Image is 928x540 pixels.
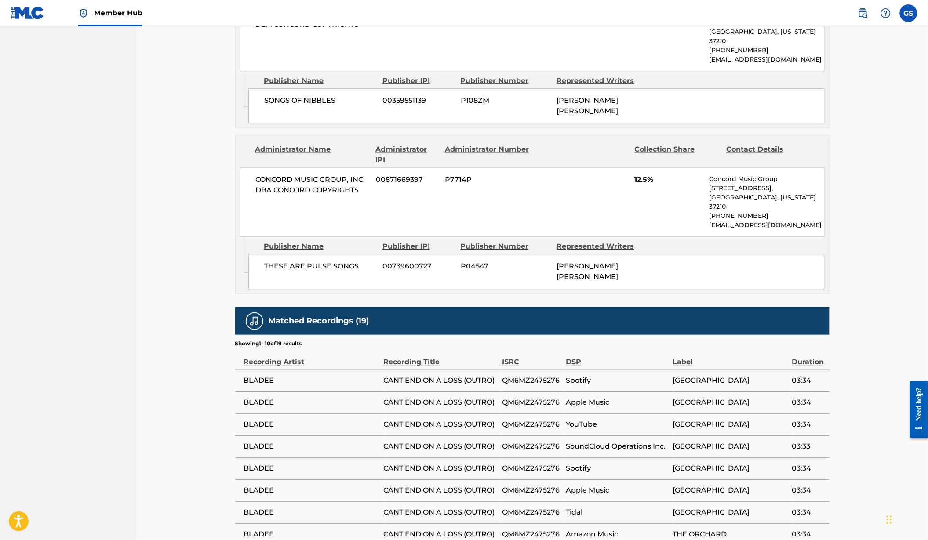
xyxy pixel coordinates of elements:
[383,261,454,272] span: 00739600727
[673,441,787,452] span: [GEOGRAPHIC_DATA]
[384,441,498,452] span: CANT END ON A LOSS (OUTRO)
[244,485,379,496] span: BLADEE
[566,485,669,496] span: Apple Music
[502,397,562,408] span: QM6MZ2475276
[244,441,379,452] span: BLADEE
[264,261,376,272] span: THESE ARE PULSE SONGS
[264,95,376,106] span: SONGS OF NIBBLES
[557,241,647,252] div: Represented Writers
[249,316,260,326] img: Matched Recordings
[792,507,825,518] span: 03:34
[709,193,824,211] p: [GEOGRAPHIC_DATA], [US_STATE] 37210
[877,4,895,22] div: Help
[673,397,787,408] span: [GEOGRAPHIC_DATA]
[445,174,530,185] span: P7714P
[269,316,369,326] h5: Matched Recordings (19)
[884,498,928,540] iframe: Chat Widget
[256,174,370,196] span: CONCORD MUSIC GROUP, INC. DBA CONCORD COPYRIGHTS
[502,375,562,386] span: QM6MZ2475276
[887,507,892,533] div: Drag
[78,8,89,18] img: Top Rightsholder
[502,463,562,474] span: QM6MZ2475276
[244,348,379,367] div: Recording Artist
[244,397,379,408] span: BLADEE
[673,375,787,386] span: [GEOGRAPHIC_DATA]
[383,95,454,106] span: 00359551139
[673,529,787,540] span: THE ORCHARD
[566,507,669,518] span: Tidal
[502,507,562,518] span: QM6MZ2475276
[673,463,787,474] span: [GEOGRAPHIC_DATA]
[634,144,720,165] div: Collection Share
[557,262,619,281] span: [PERSON_NAME] [PERSON_NAME]
[792,375,825,386] span: 03:34
[384,485,498,496] span: CANT END ON A LOSS (OUTRO)
[264,241,376,252] div: Publisher Name
[461,76,550,86] div: Publisher Number
[709,184,824,193] p: [STREET_ADDRESS],
[566,529,669,540] span: Amazon Music
[264,76,376,86] div: Publisher Name
[384,397,498,408] span: CANT END ON A LOSS (OUTRO)
[382,76,454,86] div: Publisher IPI
[792,397,825,408] span: 03:34
[461,261,550,272] span: P04547
[709,221,824,230] p: [EMAIL_ADDRESS][DOMAIN_NAME]
[11,7,44,19] img: MLC Logo
[792,485,825,496] span: 03:34
[384,348,498,367] div: Recording Title
[235,340,302,348] p: Showing 1 - 10 of 19 results
[502,348,562,367] div: ISRC
[382,241,454,252] div: Publisher IPI
[557,76,647,86] div: Represented Writers
[709,27,824,46] p: [GEOGRAPHIC_DATA], [US_STATE] 37210
[792,441,825,452] span: 03:33
[384,507,498,518] span: CANT END ON A LOSS (OUTRO)
[244,463,379,474] span: BLADEE
[709,46,824,55] p: [PHONE_NUMBER]
[384,419,498,430] span: CANT END ON A LOSS (OUTRO)
[244,375,379,386] span: BLADEE
[566,397,669,408] span: Apple Music
[502,485,562,496] span: QM6MZ2475276
[376,174,438,185] span: 00871669397
[566,463,669,474] span: Spotify
[673,348,787,367] div: Label
[244,529,379,540] span: BLADEE
[384,529,498,540] span: CANT END ON A LOSS (OUTRO)
[904,373,928,446] iframe: Resource Center
[566,348,669,367] div: DSP
[461,95,550,106] span: P108ZM
[502,419,562,430] span: QM6MZ2475276
[858,8,868,18] img: search
[566,419,669,430] span: YouTube
[502,441,562,452] span: QM6MZ2475276
[792,463,825,474] span: 03:34
[709,211,824,221] p: [PHONE_NUMBER]
[792,419,825,430] span: 03:34
[727,144,812,165] div: Contact Details
[854,4,872,22] a: Public Search
[445,144,530,165] div: Administrator Number
[566,441,669,452] span: SoundCloud Operations Inc.
[709,55,824,64] p: [EMAIL_ADDRESS][DOMAIN_NAME]
[792,529,825,540] span: 03:34
[502,529,562,540] span: QM6MZ2475276
[557,96,619,115] span: [PERSON_NAME] [PERSON_NAME]
[244,419,379,430] span: BLADEE
[384,463,498,474] span: CANT END ON A LOSS (OUTRO)
[792,348,825,367] div: Duration
[255,144,369,165] div: Administrator Name
[461,241,550,252] div: Publisher Number
[881,8,891,18] img: help
[673,507,787,518] span: [GEOGRAPHIC_DATA]
[709,174,824,184] p: Concord Music Group
[566,375,669,386] span: Spotify
[94,8,142,18] span: Member Hub
[244,507,379,518] span: BLADEE
[376,144,438,165] div: Administrator IPI
[384,375,498,386] span: CANT END ON A LOSS (OUTRO)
